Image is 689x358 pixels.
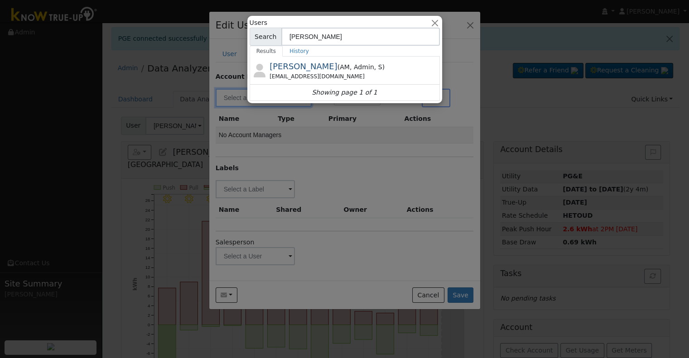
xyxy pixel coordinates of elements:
span: Account Manager [340,63,350,71]
span: Admin [350,63,374,71]
a: Results [250,46,283,57]
span: Search [250,28,282,46]
a: History [283,46,316,57]
span: ( ) [337,63,385,71]
span: [PERSON_NAME] [270,62,337,71]
div: [EMAIL_ADDRESS][DOMAIN_NAME] [270,72,438,81]
i: Showing page 1 of 1 [312,88,377,97]
span: Salesperson [374,63,382,71]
